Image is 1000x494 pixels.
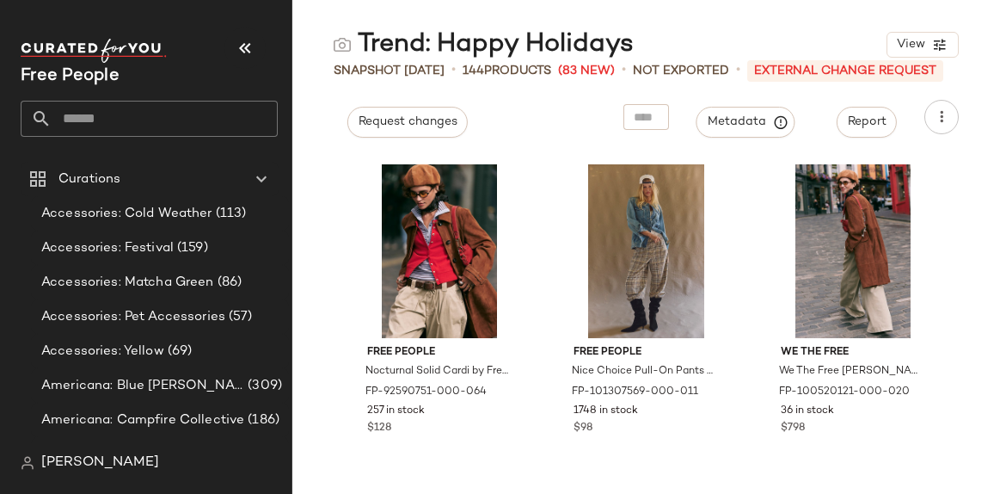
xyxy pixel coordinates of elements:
span: (86) [214,273,242,293]
span: (270) [246,445,282,465]
span: 144 [463,65,484,77]
span: Accessories: Cold Weather [41,204,212,224]
span: (309) [244,376,282,396]
p: External Change Request [747,60,943,82]
span: Americana: Blue [PERSON_NAME] Baby [41,376,244,396]
span: • [622,60,626,81]
span: We The Free [781,345,926,361]
span: Nocturnal Solid Cardi by Free People in Red, Size: M [365,364,511,380]
img: svg%3e [21,456,34,470]
span: Accessories: Pet Accessories [41,307,225,327]
span: We The Free [PERSON_NAME] Trench Jacket at Free People in Brown, Size: L [779,364,924,380]
span: [PERSON_NAME] [41,453,159,473]
span: FP-92590751-000-064 [365,385,487,400]
span: (113) [212,204,247,224]
span: $798 [781,421,805,436]
span: (159) [174,238,208,258]
span: 36 in stock [781,404,834,419]
span: Snapshot [DATE] [334,62,445,80]
span: Accessories: Yellow [41,342,164,361]
span: • [736,60,740,81]
span: Report [847,115,887,129]
span: $98 [574,421,592,436]
span: 257 in stock [367,404,425,419]
span: View [896,38,925,52]
button: View [887,32,959,58]
img: 92590751_064_e [353,164,526,338]
div: Products [463,62,551,80]
img: cfy_white_logo.C9jOOHJF.svg [21,39,167,63]
span: • [451,60,456,81]
span: Not Exported [633,62,729,80]
button: Metadata [696,107,795,138]
span: Request changes [358,115,457,129]
span: (83 New) [558,62,615,80]
span: (186) [244,411,279,430]
span: Free People [367,345,512,361]
span: Nice Choice Pull-On Pants by Free People in White, Size: XL [572,364,717,380]
span: Metadata [707,114,785,130]
span: FP-100520121-000-020 [779,385,910,400]
span: Free People [574,345,719,361]
span: Accessories: Festival [41,238,174,258]
button: Report [837,107,897,138]
span: 1748 in stock [574,404,638,419]
span: Americana: Campfire Collective [41,411,244,430]
span: Current Company Name [21,67,120,85]
span: Americana: Country Line Festival [41,445,246,465]
span: (57) [225,307,253,327]
button: Request changes [347,107,468,138]
div: Trend: Happy Holidays [334,28,634,62]
img: 100520121_020_e [767,164,940,338]
span: Accessories: Matcha Green [41,273,214,293]
span: $128 [367,421,391,436]
span: (69) [164,342,193,361]
img: 101307569_011_g [560,164,733,338]
span: Curations [58,170,120,189]
span: FP-101307569-000-011 [572,385,698,400]
img: svg%3e [334,36,351,53]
